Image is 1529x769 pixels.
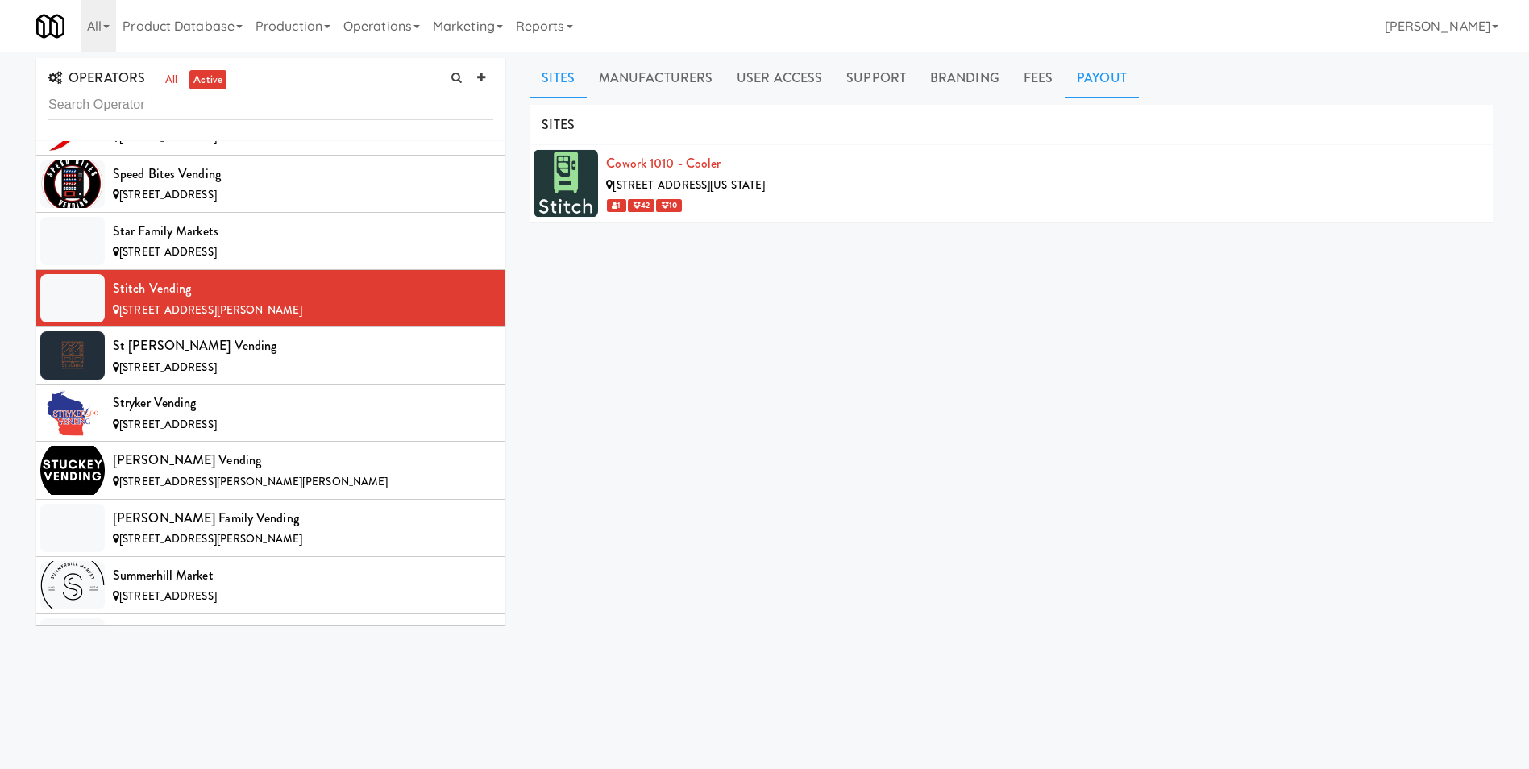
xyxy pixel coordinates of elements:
[36,12,64,40] img: Micromart
[36,156,505,213] li: Speed Bites Vending[STREET_ADDRESS]
[1012,58,1065,98] a: Fees
[606,154,721,173] a: Cowork 1010 - Cooler
[189,70,226,90] a: active
[119,588,217,604] span: [STREET_ADDRESS]
[607,199,625,212] span: 1
[119,302,302,318] span: [STREET_ADDRESS][PERSON_NAME]
[113,563,493,588] div: Summerhill Market
[36,384,505,442] li: Stryker Vending[STREET_ADDRESS]
[587,58,725,98] a: Manufacturers
[119,187,217,202] span: [STREET_ADDRESS]
[36,327,505,384] li: St [PERSON_NAME] Vending[STREET_ADDRESS]
[161,70,181,90] a: all
[113,162,493,186] div: Speed Bites Vending
[48,90,493,120] input: Search Operator
[113,621,493,645] div: Sweet 412 LLC
[628,199,654,212] span: 42
[918,58,1012,98] a: Branding
[113,506,493,530] div: [PERSON_NAME] Family Vending
[48,69,145,87] span: OPERATORS
[36,213,505,270] li: Star Family Markets[STREET_ADDRESS]
[530,58,587,98] a: Sites
[542,115,575,134] span: SITES
[36,270,505,327] li: Stitch Vending[STREET_ADDRESS][PERSON_NAME]
[119,474,388,489] span: [STREET_ADDRESS][PERSON_NAME][PERSON_NAME]
[119,417,217,432] span: [STREET_ADDRESS]
[113,219,493,243] div: Star Family Markets
[119,244,217,260] span: [STREET_ADDRESS]
[613,177,765,193] span: [STREET_ADDRESS][US_STATE]
[36,442,505,499] li: [PERSON_NAME] Vending[STREET_ADDRESS][PERSON_NAME][PERSON_NAME]
[36,500,505,557] li: [PERSON_NAME] Family Vending[STREET_ADDRESS][PERSON_NAME]
[113,448,493,472] div: [PERSON_NAME] Vending
[113,276,493,301] div: Stitch Vending
[834,58,918,98] a: Support
[1065,58,1139,98] a: Payout
[656,199,682,212] span: 10
[725,58,834,98] a: User Access
[36,614,505,671] li: Sweet 412 LLC[STREET_ADDRESS][PERSON_NAME]
[36,557,505,614] li: Summerhill Market[STREET_ADDRESS]
[119,531,302,547] span: [STREET_ADDRESS][PERSON_NAME]
[119,360,217,375] span: [STREET_ADDRESS]
[113,391,493,415] div: Stryker Vending
[113,334,493,358] div: St [PERSON_NAME] Vending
